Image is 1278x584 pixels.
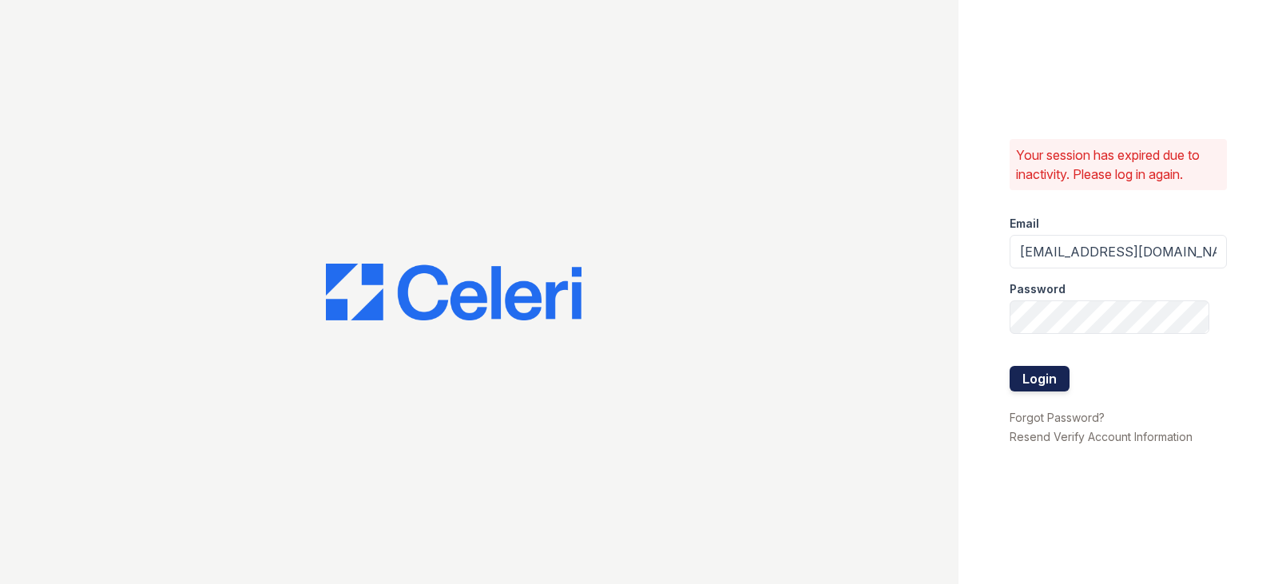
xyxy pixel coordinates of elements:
[326,264,581,321] img: CE_Logo_Blue-a8612792a0a2168367f1c8372b55b34899dd931a85d93a1a3d3e32e68fde9ad4.png
[1010,430,1193,443] a: Resend Verify Account Information
[1010,366,1070,391] button: Login
[1016,145,1220,184] p: Your session has expired due to inactivity. Please log in again.
[1010,216,1039,232] label: Email
[1010,281,1066,297] label: Password
[1010,411,1105,424] a: Forgot Password?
